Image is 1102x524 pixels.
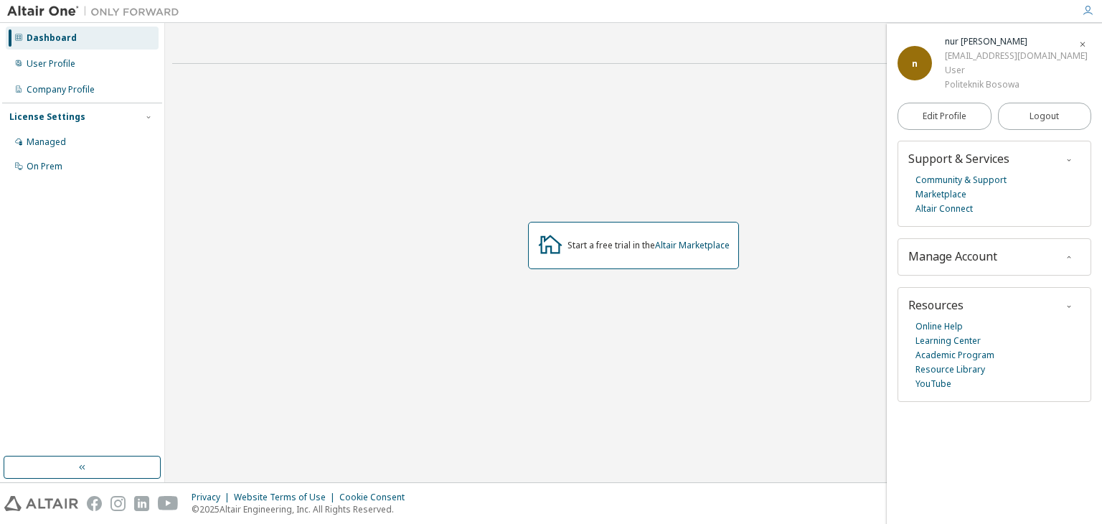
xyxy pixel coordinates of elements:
[568,240,730,251] div: Start a free trial in the
[915,187,966,202] a: Marketplace
[192,492,234,503] div: Privacy
[27,136,66,148] div: Managed
[655,239,730,251] a: Altair Marketplace
[27,84,95,95] div: Company Profile
[945,49,1088,63] div: [EMAIL_ADDRESS][DOMAIN_NAME]
[908,297,964,313] span: Resources
[4,496,78,511] img: altair_logo.svg
[898,103,992,130] a: Edit Profile
[158,496,179,511] img: youtube.svg
[912,57,918,70] span: n
[134,496,149,511] img: linkedin.svg
[87,496,102,511] img: facebook.svg
[192,503,413,515] p: © 2025 Altair Engineering, Inc. All Rights Reserved.
[945,78,1088,92] div: Politeknik Bosowa
[9,111,85,123] div: License Settings
[915,202,973,216] a: Altair Connect
[915,319,963,334] a: Online Help
[27,161,62,172] div: On Prem
[923,111,966,122] span: Edit Profile
[915,173,1007,187] a: Community & Support
[915,377,951,391] a: YouTube
[945,34,1088,49] div: nur azhary iriawan eka putra
[908,151,1009,167] span: Support & Services
[945,63,1088,78] div: User
[915,348,994,362] a: Academic Program
[339,492,413,503] div: Cookie Consent
[27,58,75,70] div: User Profile
[915,362,985,377] a: Resource Library
[908,248,997,264] span: Manage Account
[1030,109,1059,123] span: Logout
[234,492,339,503] div: Website Terms of Use
[7,4,187,19] img: Altair One
[998,103,1092,130] button: Logout
[27,32,77,44] div: Dashboard
[110,496,126,511] img: instagram.svg
[915,334,981,348] a: Learning Center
